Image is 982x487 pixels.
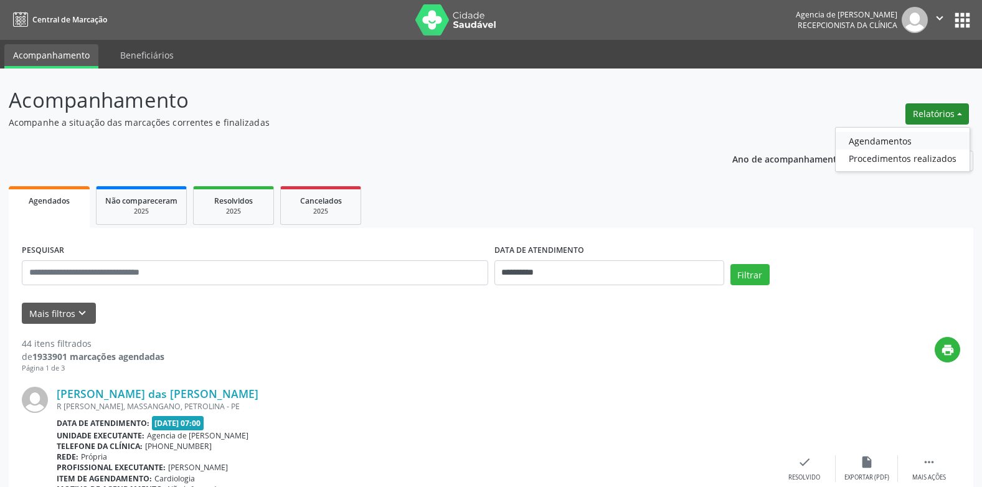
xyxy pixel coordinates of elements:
[22,241,64,260] label: PESQUISAR
[4,44,98,69] a: Acompanhamento
[22,387,48,413] img: img
[912,473,946,482] div: Mais ações
[202,207,265,216] div: 2025
[935,337,960,362] button: print
[152,416,204,430] span: [DATE] 07:00
[290,207,352,216] div: 2025
[32,351,164,362] strong: 1933901 marcações agendadas
[214,196,253,206] span: Resolvidos
[835,127,970,172] ul: Relatórios
[57,462,166,473] b: Profissional executante:
[9,85,684,116] p: Acompanhamento
[22,337,164,350] div: 44 itens filtrados
[105,196,177,206] span: Não compareceram
[57,452,78,462] b: Rede:
[928,7,951,33] button: 
[57,430,144,441] b: Unidade executante:
[145,441,212,452] span: [PHONE_NUMBER]
[732,151,843,166] p: Ano de acompanhamento
[75,306,89,320] i: keyboard_arrow_down
[902,7,928,33] img: img
[32,14,107,25] span: Central de Marcação
[300,196,342,206] span: Cancelados
[860,455,874,469] i: insert_drive_file
[22,303,96,324] button: Mais filtroskeyboard_arrow_down
[922,455,936,469] i: 
[798,455,811,469] i: check
[57,473,152,484] b: Item de agendamento:
[836,132,970,149] a: Agendamentos
[941,343,955,357] i: print
[154,473,195,484] span: Cardiologia
[111,44,182,66] a: Beneficiários
[22,363,164,374] div: Página 1 de 3
[9,9,107,30] a: Central de Marcação
[147,430,248,441] span: Agencia de [PERSON_NAME]
[905,103,969,125] button: Relatórios
[798,20,897,31] span: Recepcionista da clínica
[933,11,947,25] i: 
[796,9,897,20] div: Agencia de [PERSON_NAME]
[844,473,889,482] div: Exportar (PDF)
[494,241,584,260] label: DATA DE ATENDIMENTO
[57,401,773,412] div: R [PERSON_NAME], MASSANGANO, PETROLINA - PE
[836,149,970,167] a: Procedimentos realizados
[22,350,164,363] div: de
[57,387,258,400] a: [PERSON_NAME] das [PERSON_NAME]
[951,9,973,31] button: apps
[730,264,770,285] button: Filtrar
[29,196,70,206] span: Agendados
[57,418,149,428] b: Data de atendimento:
[788,473,820,482] div: Resolvido
[57,441,143,452] b: Telefone da clínica:
[168,462,228,473] span: [PERSON_NAME]
[81,452,107,462] span: Própria
[9,116,684,129] p: Acompanhe a situação das marcações correntes e finalizadas
[105,207,177,216] div: 2025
